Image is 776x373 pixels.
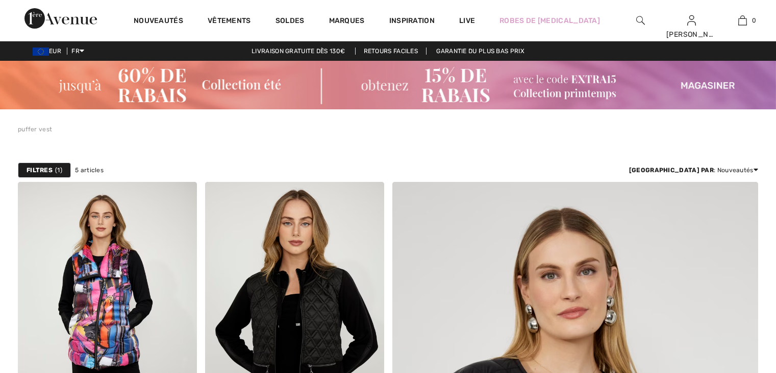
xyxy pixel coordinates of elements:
[33,48,65,55] span: EUR
[243,48,353,55] a: Livraison gratuite dès 130€
[629,167,714,174] strong: [GEOGRAPHIC_DATA] par
[329,16,365,27] a: Marques
[208,16,251,27] a: Vêtements
[636,14,645,27] img: recherche
[33,48,49,56] img: Euro
[629,166,758,175] div: : Nouveautés
[355,48,427,55] a: Retours faciles
[717,14,767,27] a: 0
[752,16,756,25] span: 0
[71,48,84,55] span: FR
[75,166,104,175] span: 5 articles
[18,126,52,133] a: puffer vest
[389,16,435,27] span: Inspiration
[134,16,183,27] a: Nouveautés
[499,15,600,26] a: Robes de [MEDICAL_DATA]
[27,166,53,175] strong: Filtres
[459,15,475,26] a: Live
[687,15,696,25] a: Se connecter
[24,8,97,29] img: 1ère Avenue
[276,16,305,27] a: Soldes
[666,29,716,40] div: [PERSON_NAME]
[738,14,747,27] img: Mon panier
[55,166,62,175] span: 1
[428,48,533,55] a: Garantie du plus bas prix
[687,14,696,27] img: Mes infos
